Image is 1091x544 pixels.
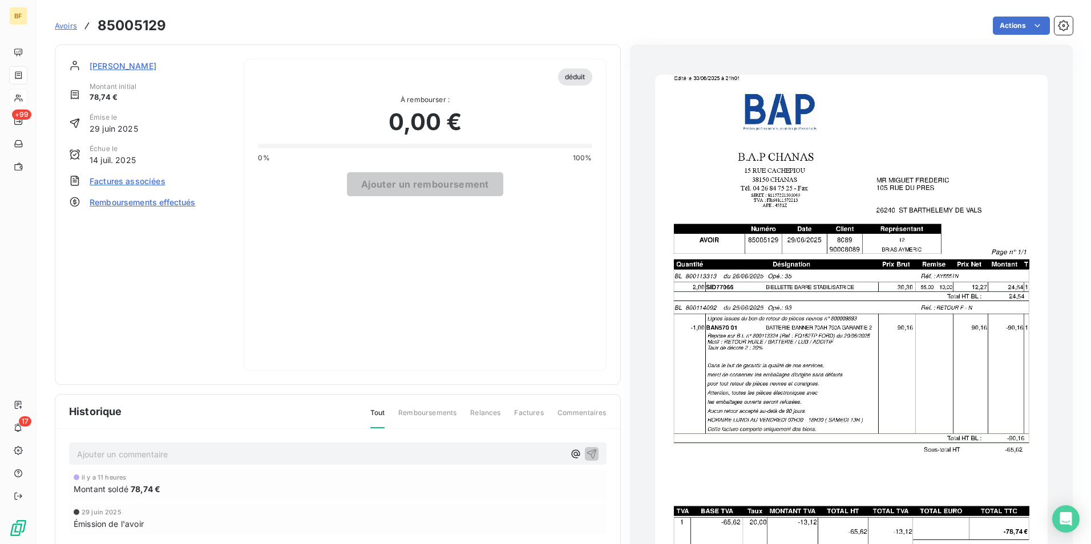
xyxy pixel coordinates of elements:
[90,196,196,208] span: Remboursements effectués
[55,20,77,31] a: Avoirs
[258,95,592,105] span: À rembourser :
[9,7,27,25] div: BF
[558,68,592,86] span: déduit
[82,474,126,481] span: il y a 11 heures
[470,408,500,427] span: Relances
[993,17,1050,35] button: Actions
[90,175,165,187] span: Factures associées
[90,92,136,103] span: 78,74 €
[90,82,136,92] span: Montant initial
[573,153,592,163] span: 100%
[90,112,138,123] span: Émise le
[370,408,385,428] span: Tout
[55,21,77,30] span: Avoirs
[82,509,122,515] span: 29 juin 2025
[74,518,144,530] span: Émission de l'avoir
[557,408,607,427] span: Commentaires
[90,123,138,135] span: 29 juin 2025
[69,404,122,419] span: Historique
[90,154,136,166] span: 14 juil. 2025
[9,519,27,537] img: Logo LeanPay
[90,60,156,72] span: [PERSON_NAME]
[389,105,462,139] span: 0,00 €
[131,483,160,495] span: 78,74 €
[12,109,31,120] span: +99
[19,416,31,427] span: 17
[258,153,269,163] span: 0%
[98,15,166,36] h3: 85005129
[1052,505,1080,533] div: Open Intercom Messenger
[398,408,456,427] span: Remboursements
[90,144,136,154] span: Échue le
[74,483,128,495] span: Montant soldé
[347,172,503,196] button: Ajouter un remboursement
[514,408,543,427] span: Factures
